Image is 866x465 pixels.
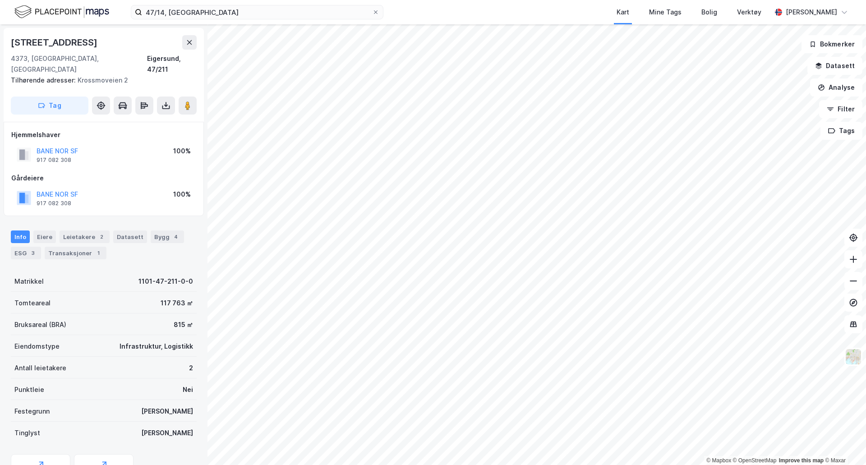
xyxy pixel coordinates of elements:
a: Improve this map [779,457,824,464]
img: logo.f888ab2527a4732fd821a326f86c7f29.svg [14,4,109,20]
div: Bruksareal (BRA) [14,319,66,330]
div: [STREET_ADDRESS] [11,35,99,50]
div: 2 [97,232,106,241]
button: Tag [11,97,88,115]
div: Antall leietakere [14,363,66,373]
div: Gårdeiere [11,173,196,184]
a: OpenStreetMap [733,457,777,464]
div: Eiendomstype [14,341,60,352]
div: 1 [94,249,103,258]
div: Infrastruktur, Logistikk [120,341,193,352]
div: Tinglyst [14,428,40,438]
div: Punktleie [14,384,44,395]
div: 2 [189,363,193,373]
button: Analyse [810,78,862,97]
div: 1101-47-211-0-0 [138,276,193,287]
div: ESG [11,247,41,259]
div: 100% [173,146,191,157]
a: Mapbox [706,457,731,464]
div: Hjemmelshaver [11,129,196,140]
button: Bokmerker [802,35,862,53]
div: Verktøy [737,7,761,18]
div: Eigersund, 47/211 [147,53,197,75]
div: Info [11,230,30,243]
span: Tilhørende adresser: [11,76,78,84]
div: Leietakere [60,230,110,243]
div: 117 763 ㎡ [161,298,193,308]
img: Z [845,348,862,365]
input: Søk på adresse, matrikkel, gårdeiere, leietakere eller personer [142,5,372,19]
div: Matrikkel [14,276,44,287]
div: Bygg [151,230,184,243]
div: 4373, [GEOGRAPHIC_DATA], [GEOGRAPHIC_DATA] [11,53,147,75]
div: Kart [617,7,629,18]
div: Kontrollprogram for chat [821,422,866,465]
div: Datasett [113,230,147,243]
div: 4 [171,232,180,241]
div: Bolig [701,7,717,18]
div: Transaksjoner [45,247,106,259]
div: Festegrunn [14,406,50,417]
div: 815 ㎡ [174,319,193,330]
button: Datasett [807,57,862,75]
button: Filter [819,100,862,118]
div: 917 082 308 [37,157,71,164]
div: [PERSON_NAME] [141,406,193,417]
div: Mine Tags [649,7,682,18]
div: Eiere [33,230,56,243]
button: Tags [820,122,862,140]
div: 917 082 308 [37,200,71,207]
div: Nei [183,384,193,395]
iframe: Chat Widget [821,422,866,465]
div: 3 [28,249,37,258]
div: 100% [173,189,191,200]
div: Krossmoveien 2 [11,75,189,86]
div: Tomteareal [14,298,51,308]
div: [PERSON_NAME] [786,7,837,18]
div: [PERSON_NAME] [141,428,193,438]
